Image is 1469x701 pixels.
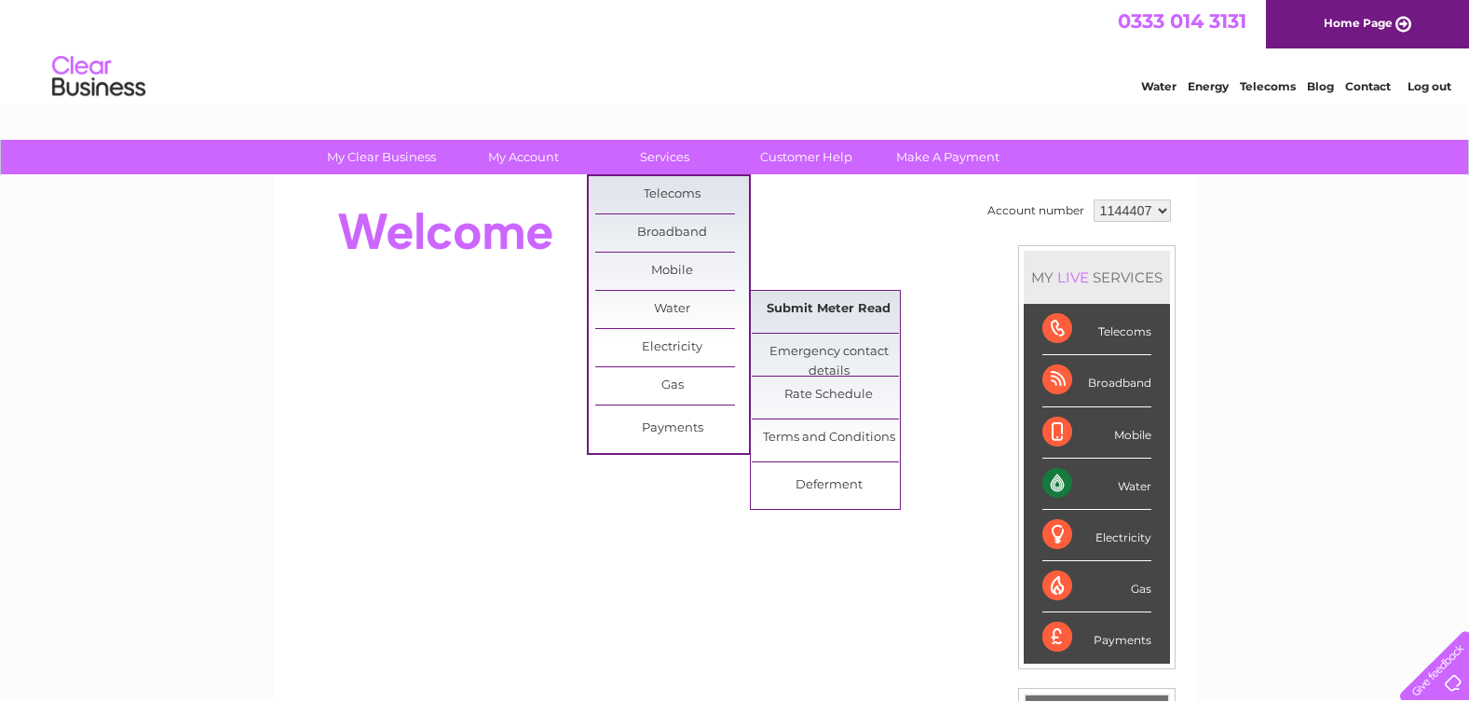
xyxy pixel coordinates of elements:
[1118,9,1246,33] a: 0333 014 3131
[295,10,1176,90] div: Clear Business is a trading name of Verastar Limited (registered in [GEOGRAPHIC_DATA] No. 3667643...
[752,377,905,414] a: Rate Schedule
[595,367,749,405] a: Gas
[595,410,749,447] a: Payments
[588,140,741,174] a: Services
[752,467,905,504] a: Deferment
[1042,355,1151,406] div: Broadband
[595,291,749,328] a: Water
[1188,79,1229,93] a: Energy
[729,140,883,174] a: Customer Help
[1042,407,1151,459] div: Mobile
[1408,79,1451,93] a: Log out
[595,176,749,213] a: Telecoms
[752,334,905,371] a: Emergency contact details
[51,48,146,105] img: logo.png
[595,253,749,290] a: Mobile
[1042,304,1151,355] div: Telecoms
[752,291,905,328] a: Submit Meter Read
[1042,510,1151,561] div: Electricity
[595,329,749,366] a: Electricity
[1024,251,1170,304] div: MY SERVICES
[595,214,749,252] a: Broadband
[1307,79,1334,93] a: Blog
[1345,79,1391,93] a: Contact
[983,195,1089,227] td: Account number
[1240,79,1296,93] a: Telecoms
[1054,268,1093,286] div: LIVE
[1042,459,1151,510] div: Water
[446,140,600,174] a: My Account
[871,140,1025,174] a: Make A Payment
[1042,612,1151,663] div: Payments
[752,419,905,457] a: Terms and Conditions
[1141,79,1177,93] a: Water
[1042,561,1151,612] div: Gas
[305,140,458,174] a: My Clear Business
